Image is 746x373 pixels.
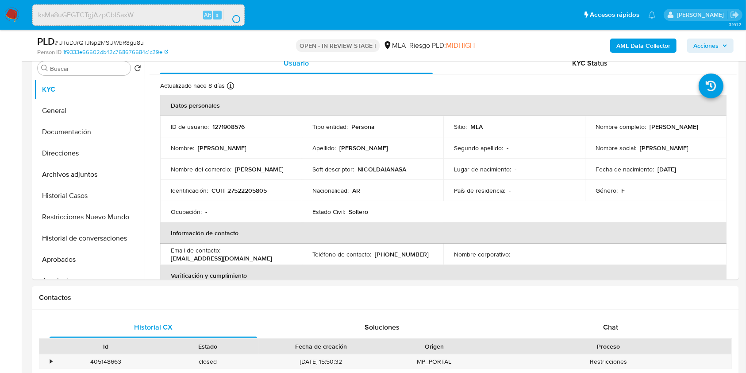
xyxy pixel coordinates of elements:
[352,186,360,194] p: AR
[41,65,48,72] button: Buscar
[171,208,202,216] p: Ocupación :
[171,186,208,194] p: Identificación :
[351,123,375,131] p: Persona
[160,82,225,90] p: Actualizado hace 8 días
[515,165,516,173] p: -
[235,165,284,173] p: [PERSON_NAME]
[383,41,406,51] div: MLA
[34,185,145,206] button: Historial Casos
[603,322,618,332] span: Chat
[616,39,670,53] b: AML Data Collector
[596,186,618,194] p: Género :
[312,186,349,194] p: Nacionalidad :
[34,100,145,121] button: General
[492,342,725,351] div: Proceso
[640,144,688,152] p: [PERSON_NAME]
[621,186,625,194] p: F
[284,58,309,68] span: Usuario
[409,41,475,51] span: Riesgo PLD:
[677,11,727,19] p: juanbautista.fernandez@mercadolibre.com
[50,65,127,73] input: Buscar
[34,228,145,249] button: Historial de conversaciones
[509,186,511,194] p: -
[171,254,272,262] p: [EMAIL_ADDRESS][DOMAIN_NAME]
[216,11,219,19] span: s
[514,250,515,258] p: -
[34,121,145,143] button: Documentación
[296,39,380,52] p: OPEN - IN REVIEW STAGE I
[212,123,245,131] p: 1271908576
[171,246,220,254] p: Email de contacto :
[507,144,508,152] p: -
[50,357,52,366] div: •
[160,222,727,244] th: Información de contacto
[34,164,145,185] button: Archivos adjuntos
[730,10,739,19] a: Salir
[171,144,194,152] p: Nombre :
[163,342,253,351] div: Estado
[572,58,608,68] span: KYC Status
[375,250,429,258] p: [PHONE_NUMBER]
[55,38,144,47] span: # UTuDJrQTJIsp2MSUWbR8gu8u
[63,48,168,56] a: 1f9333e66502db42c768676584c1c29e
[312,165,354,173] p: Soft descriptor :
[485,354,731,369] div: Restricciones
[349,208,368,216] p: Soltero
[358,165,406,173] p: NICOLDAIANASA
[389,342,479,351] div: Origen
[34,249,145,270] button: Aprobados
[33,9,244,21] input: Buscar usuario o caso...
[37,48,62,56] b: Person ID
[171,123,209,131] p: ID de usuario :
[687,39,734,53] button: Acciones
[650,123,698,131] p: [PERSON_NAME]
[312,123,348,131] p: Tipo entidad :
[259,354,383,369] div: [DATE] 15:50:32
[454,123,467,131] p: Sitio :
[134,322,173,332] span: Historial CX
[34,270,145,291] button: Aprobadores
[160,265,727,286] th: Verificación y cumplimiento
[312,144,336,152] p: Apellido :
[658,165,676,173] p: [DATE]
[205,208,207,216] p: -
[610,39,677,53] button: AML Data Collector
[55,354,157,369] div: 405148663
[365,322,400,332] span: Soluciones
[157,354,259,369] div: closed
[61,342,151,351] div: Id
[596,123,646,131] p: Nombre completo :
[171,165,231,173] p: Nombre del comercio :
[312,208,345,216] p: Estado Civil :
[204,11,211,19] span: Alt
[454,144,503,152] p: Segundo apellido :
[648,11,656,19] a: Notificaciones
[470,123,483,131] p: MLA
[160,95,727,116] th: Datos personales
[223,9,241,21] button: search-icon
[446,40,475,51] span: MIDHIGH
[339,144,388,152] p: [PERSON_NAME]
[312,250,371,258] p: Teléfono de contacto :
[454,165,511,173] p: Lugar de nacimiento :
[596,165,654,173] p: Fecha de nacimiento :
[454,250,510,258] p: Nombre corporativo :
[693,39,719,53] span: Acciones
[39,293,732,302] h1: Contactos
[34,79,145,100] button: KYC
[198,144,246,152] p: [PERSON_NAME]
[729,21,742,28] span: 3.161.2
[134,65,141,74] button: Volver al orden por defecto
[34,206,145,228] button: Restricciones Nuevo Mundo
[590,10,639,19] span: Accesos rápidos
[34,143,145,164] button: Direcciones
[37,34,55,48] b: PLD
[454,186,505,194] p: País de residencia :
[596,144,636,152] p: Nombre social :
[383,354,485,369] div: MP_PORTAL
[211,186,267,194] p: CUIT 27522205805
[265,342,377,351] div: Fecha de creación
